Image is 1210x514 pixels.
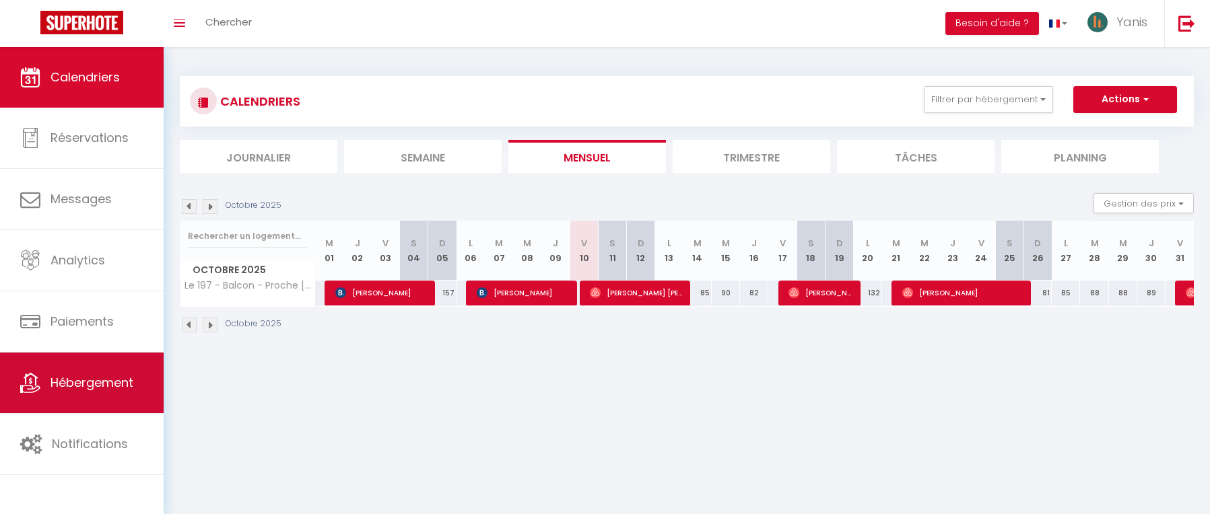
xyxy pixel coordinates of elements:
th: 15 [712,221,740,281]
span: Notifications [52,435,128,452]
span: [PERSON_NAME] [477,280,571,305]
th: 02 [343,221,372,281]
span: Calendriers [51,69,120,85]
div: 90 [712,281,740,305]
span: Réservations [51,129,129,146]
abbr: D [439,237,446,250]
th: 13 [655,221,683,281]
abbr: J [355,237,360,250]
th: 17 [768,221,797,281]
li: Tâches [837,140,995,173]
abbr: M [920,237,929,250]
p: Octobre 2025 [226,199,281,212]
th: 20 [854,221,882,281]
abbr: J [1149,237,1154,250]
th: 09 [541,221,570,281]
th: 06 [457,221,485,281]
abbr: J [751,237,757,250]
th: 16 [740,221,768,281]
th: 28 [1080,221,1108,281]
th: 31 [1166,221,1194,281]
th: 21 [882,221,910,281]
div: 85 [1052,281,1080,305]
th: 01 [315,221,343,281]
abbr: M [694,237,702,250]
th: 19 [825,221,853,281]
span: Analytics [51,252,105,268]
abbr: S [411,237,417,250]
th: 10 [570,221,598,281]
abbr: M [892,237,900,250]
span: [PERSON_NAME] [335,280,430,305]
th: 22 [910,221,939,281]
img: logout [1178,15,1195,32]
div: 85 [683,281,712,305]
abbr: M [722,237,730,250]
span: [PERSON_NAME] [902,280,1025,305]
span: [PERSON_NAME] [PERSON_NAME] [590,280,684,305]
abbr: S [1007,237,1013,250]
div: 88 [1080,281,1108,305]
th: 29 [1109,221,1137,281]
abbr: D [836,237,843,250]
th: 18 [797,221,825,281]
abbr: M [325,237,333,250]
th: 14 [683,221,712,281]
h3: CALENDRIERS [217,86,300,116]
span: [PERSON_NAME] [788,280,854,305]
abbr: L [866,237,870,250]
abbr: V [581,237,587,250]
th: 12 [627,221,655,281]
abbr: V [382,237,389,250]
th: 27 [1052,221,1080,281]
abbr: L [1064,237,1068,250]
th: 23 [939,221,967,281]
li: Trimestre [673,140,830,173]
div: 132 [854,281,882,305]
abbr: J [553,237,558,250]
abbr: M [523,237,531,250]
abbr: J [950,237,955,250]
th: 08 [513,221,541,281]
button: Gestion des prix [1094,193,1194,213]
th: 26 [1023,221,1052,281]
button: Actions [1073,86,1177,113]
button: Filtrer par hébergement [924,86,1053,113]
img: Super Booking [40,11,123,34]
abbr: S [808,237,814,250]
div: 157 [428,281,457,305]
div: 89 [1137,281,1166,305]
span: Le 197 - Balcon - Proche [GEOGRAPHIC_DATA] & [GEOGRAPHIC_DATA] [182,281,317,291]
abbr: D [638,237,644,250]
div: 88 [1109,281,1137,305]
th: 05 [428,221,457,281]
th: 03 [372,221,400,281]
abbr: L [667,237,671,250]
th: 11 [599,221,627,281]
th: 25 [995,221,1023,281]
span: Paiements [51,313,114,330]
input: Rechercher un logement... [188,224,307,248]
abbr: D [1034,237,1041,250]
th: 04 [400,221,428,281]
li: Semaine [344,140,502,173]
abbr: M [1119,237,1127,250]
span: Hébergement [51,374,133,391]
th: 30 [1137,221,1166,281]
span: Octobre 2025 [180,260,314,280]
span: Yanis [1116,13,1147,30]
span: Chercher [205,15,252,29]
span: Messages [51,190,112,207]
th: 24 [967,221,995,281]
li: Mensuel [508,140,666,173]
abbr: S [609,237,615,250]
div: 82 [740,281,768,305]
abbr: V [780,237,786,250]
abbr: V [978,237,984,250]
abbr: M [1091,237,1099,250]
th: 07 [485,221,513,281]
p: Octobre 2025 [226,318,281,330]
li: Journalier [180,140,337,173]
li: Planning [1001,140,1159,173]
abbr: M [495,237,503,250]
